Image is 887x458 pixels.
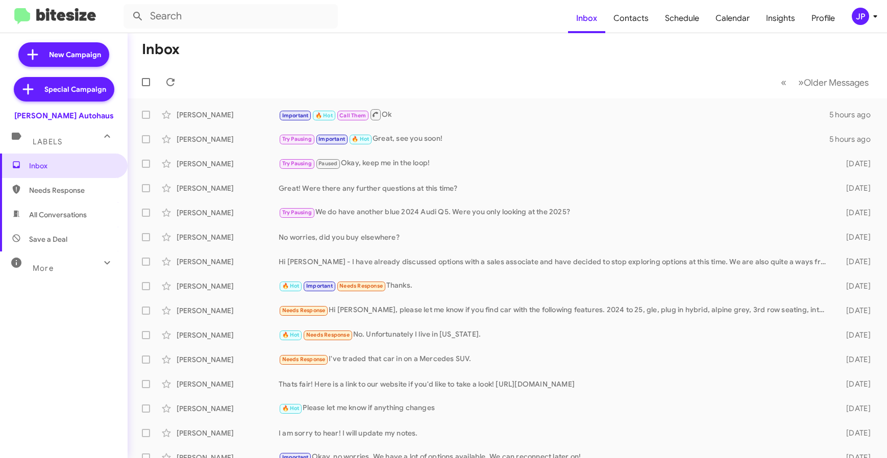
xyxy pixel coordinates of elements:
div: [DATE] [831,183,879,193]
div: [PERSON_NAME] [177,403,279,414]
div: [PERSON_NAME] [177,232,279,242]
div: [DATE] [831,354,879,365]
nav: Page navigation example [775,72,875,93]
button: Next [792,72,875,93]
div: [PERSON_NAME] [177,428,279,438]
span: Needs Response [306,332,350,338]
div: Hi [PERSON_NAME], please let me know if you find car with the following features. 2024 to 25, gle... [279,304,831,316]
div: We do have another blue 2024 Audi Q5. Were you only looking at the 2025? [279,207,831,218]
div: No. Unfortunately I live in [US_STATE]. [279,329,831,341]
div: Hi [PERSON_NAME] - I have already discussed options with a sales associate and have decided to st... [279,257,831,267]
div: Great! Were there any further questions at this time? [279,183,831,193]
div: No worries, did you buy elsewhere? [279,232,831,242]
span: Important [282,112,309,119]
button: Previous [775,72,793,93]
span: 🔥 Hot [282,283,300,289]
div: [PERSON_NAME] [177,110,279,120]
span: Important [318,136,345,142]
div: I am sorry to hear! I will update my notes. [279,428,831,438]
span: New Campaign [49,49,101,60]
a: Inbox [568,4,605,33]
div: Okay, keep me in the loop! [279,158,831,169]
div: [PERSON_NAME] Autohaus [14,111,114,121]
div: [PERSON_NAME] [177,330,279,340]
span: Needs Response [282,356,326,363]
span: 🔥 Hot [282,405,300,412]
span: » [798,76,804,89]
div: Great, see you soon! [279,133,829,145]
span: Call Them [339,112,366,119]
div: JP [852,8,869,25]
span: Important [306,283,333,289]
span: Labels [33,137,62,146]
div: Thats fair! Here is a link to our website if you'd like to take a look! [URL][DOMAIN_NAME] [279,379,831,389]
span: Needs Response [282,307,326,314]
div: [DATE] [831,306,879,316]
span: Try Pausing [282,209,312,216]
div: [DATE] [831,232,879,242]
span: 🔥 Hot [282,332,300,338]
span: Try Pausing [282,160,312,167]
div: Thanks. [279,280,831,292]
div: 5 hours ago [829,110,879,120]
span: 🔥 Hot [352,136,369,142]
button: JP [843,8,876,25]
div: [PERSON_NAME] [177,354,279,365]
input: Search [124,4,338,29]
h1: Inbox [142,41,180,58]
div: [DATE] [831,257,879,267]
a: New Campaign [18,42,109,67]
div: [DATE] [831,159,879,169]
div: I've traded that car in on a Mercedes SUV. [279,353,831,365]
span: All Conversations [29,210,87,220]
div: 5 hours ago [829,134,879,144]
a: Contacts [605,4,657,33]
div: [PERSON_NAME] [177,281,279,291]
span: Paused [318,160,337,167]
span: Needs Response [29,185,116,195]
div: [DATE] [831,428,879,438]
a: Schedule [657,4,707,33]
div: [PERSON_NAME] [177,183,279,193]
div: [DATE] [831,330,879,340]
span: Older Messages [804,77,869,88]
div: [PERSON_NAME] [177,379,279,389]
div: [DATE] [831,379,879,389]
span: Try Pausing [282,136,312,142]
div: [DATE] [831,281,879,291]
a: Profile [803,4,843,33]
span: 🔥 Hot [315,112,333,119]
span: Needs Response [339,283,383,289]
a: Calendar [707,4,758,33]
span: Inbox [29,161,116,171]
div: [DATE] [831,403,879,414]
span: Save a Deal [29,234,67,244]
div: [PERSON_NAME] [177,159,279,169]
a: Special Campaign [14,77,114,101]
a: Insights [758,4,803,33]
div: Ok [279,108,829,121]
div: [DATE] [831,208,879,218]
span: « [781,76,786,89]
div: [PERSON_NAME] [177,134,279,144]
div: [PERSON_NAME] [177,208,279,218]
span: More [33,264,54,273]
div: [PERSON_NAME] [177,306,279,316]
div: [PERSON_NAME] [177,257,279,267]
span: Special Campaign [44,84,106,94]
div: Please let me know if anything changes [279,402,831,414]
